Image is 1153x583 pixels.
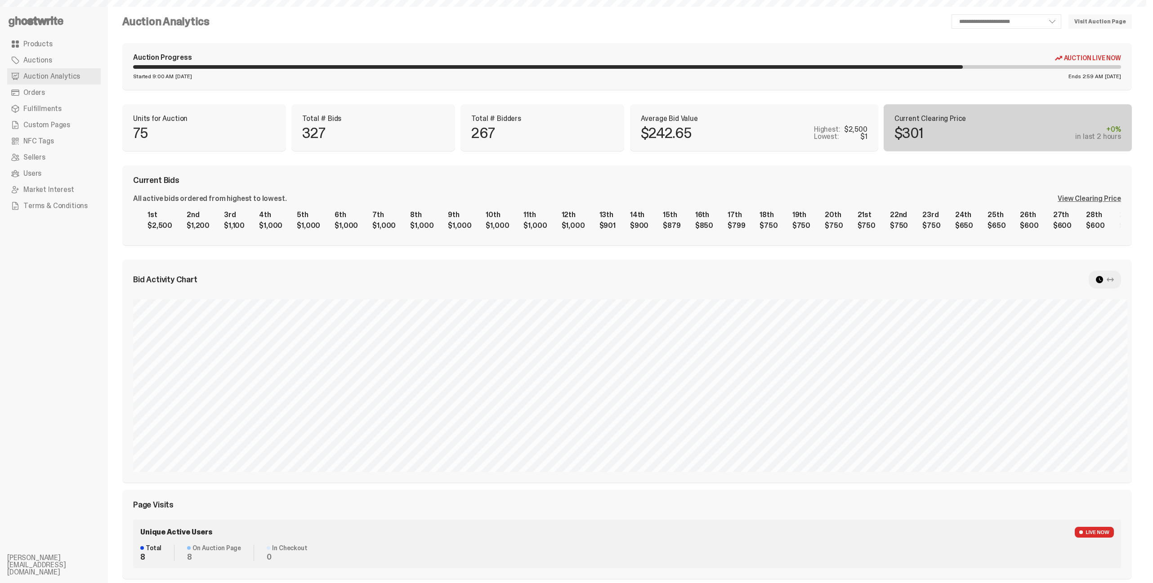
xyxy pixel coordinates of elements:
span: Page Visits [133,501,174,509]
span: Custom Pages [23,121,70,129]
div: $901 [599,222,616,229]
p: Units for Auction [133,115,275,122]
p: Average Bid Value [641,115,867,122]
div: 12th [562,211,585,218]
span: Auction Analytics [23,73,80,80]
span: Bid Activity Chart [133,276,197,284]
div: 14th [630,211,648,218]
div: 6th [335,211,358,218]
span: Users [23,170,41,177]
p: Current Clearing Price [894,115,1121,122]
div: 26th [1020,211,1038,218]
a: Custom Pages [7,117,101,133]
div: $1,000 [410,222,433,229]
div: View Clearing Price [1058,195,1121,202]
div: 3rd [224,211,245,218]
div: 29th [1119,211,1138,218]
div: $600 [1086,222,1104,229]
li: [PERSON_NAME][EMAIL_ADDRESS][DOMAIN_NAME] [7,554,115,576]
div: Auction Progress [133,54,192,62]
div: 1st [147,211,172,218]
a: Users [7,165,101,182]
div: $1,000 [372,222,396,229]
a: Auction Analytics [7,68,101,85]
div: $1,000 [448,222,471,229]
div: $2,500 [844,126,867,133]
span: Terms & Conditions [23,202,88,209]
div: All active bids ordered from highest to lowest. [133,195,286,202]
div: $1,000 [335,222,358,229]
div: 13th [599,211,616,218]
p: Total # Bidders [471,115,613,122]
div: 15th [663,211,680,218]
span: Sellers [23,154,45,161]
div: 28th [1086,211,1104,218]
div: 17th [728,211,745,218]
p: Total # Bids [302,115,444,122]
a: Market Interest [7,182,101,198]
div: 21st [858,211,876,218]
span: LIVE NOW [1075,527,1114,538]
div: 18th [760,211,778,218]
a: Sellers [7,149,101,165]
p: Lowest: [814,133,839,140]
div: 4th [259,211,282,218]
a: NFC Tags [7,133,101,149]
div: $750 [825,222,843,229]
div: $879 [663,222,680,229]
p: Highest: [814,126,840,133]
div: 9th [448,211,471,218]
div: $650 [988,222,1006,229]
a: Visit Auction Page [1068,14,1132,29]
p: 75 [133,126,147,140]
div: $1 [860,133,867,140]
dd: 0 [267,553,307,561]
dt: On Auction Page [187,545,241,551]
div: $1,000 [259,222,282,229]
div: 27th [1053,211,1072,218]
div: $1,000 [486,222,509,229]
div: 16th [695,211,713,218]
div: 11th [523,211,547,218]
span: Unique Active Users [140,529,213,536]
div: $1,000 [562,222,585,229]
div: $750 [760,222,778,229]
div: 23rd [922,211,940,218]
a: Orders [7,85,101,101]
div: $1,100 [224,222,245,229]
p: $301 [894,126,924,140]
div: 5th [297,211,320,218]
a: Auctions [7,52,101,68]
dt: In Checkout [267,545,307,551]
div: $900 [630,222,648,229]
div: +0% [1075,126,1121,133]
div: $2,500 [147,222,172,229]
div: $799 [728,222,745,229]
div: $600 [1053,222,1072,229]
span: Market Interest [23,186,74,193]
div: 7th [372,211,396,218]
div: $750 [922,222,940,229]
div: $1,200 [187,222,210,229]
span: Auctions [23,57,52,64]
div: 22nd [890,211,908,218]
div: 20th [825,211,843,218]
div: 24th [955,211,973,218]
dt: Total [140,545,161,551]
div: $600 [1119,222,1138,229]
span: Auction Live Now [1064,54,1121,62]
span: Ends 2:59 AM [1068,74,1103,79]
span: NFC Tags [23,138,54,145]
span: Fulfillments [23,105,62,112]
div: $650 [955,222,973,229]
span: Current Bids [133,176,179,184]
div: $750 [792,222,810,229]
p: 327 [302,126,325,140]
span: [DATE] [175,74,192,79]
dd: 8 [187,553,241,561]
span: Started 9:00 AM [133,74,174,79]
span: Products [23,40,53,48]
h4: Auction Analytics [122,16,210,27]
div: $750 [890,222,908,229]
p: $242.65 [641,126,691,140]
